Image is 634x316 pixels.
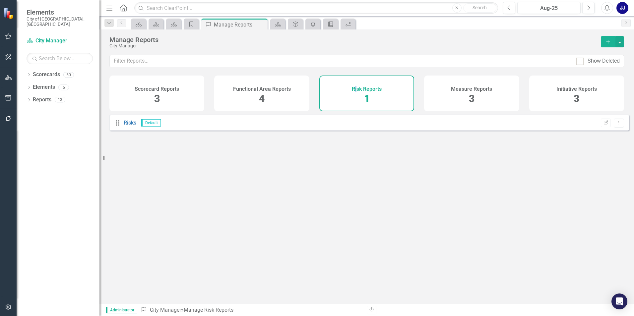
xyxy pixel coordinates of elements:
[33,96,51,104] a: Reports
[33,83,55,91] a: Elements
[154,93,160,104] span: 3
[469,93,475,104] span: 3
[233,86,291,92] h4: Functional Area Reports
[364,93,370,104] span: 1
[109,36,594,43] div: Manage Reports
[33,71,60,79] a: Scorecards
[141,306,362,314] div: » Manage Risk Reports
[520,4,578,12] div: Aug-25
[473,5,487,10] span: Search
[616,2,628,14] button: JJ
[588,57,620,65] div: Show Deleted
[27,16,93,27] small: City of [GEOGRAPHIC_DATA], [GEOGRAPHIC_DATA]
[58,84,69,90] div: 5
[55,97,65,103] div: 13
[27,53,93,64] input: Search Below...
[574,93,579,104] span: 3
[214,21,266,29] div: Manage Reports
[451,86,492,92] h4: Measure Reports
[352,86,382,92] h4: Risk Reports
[259,93,265,104] span: 4
[27,37,93,45] a: City Manager
[141,119,161,127] span: Default
[134,2,498,14] input: Search ClearPoint...
[517,2,581,14] button: Aug-25
[63,72,74,78] div: 50
[556,86,597,92] h4: Initiative Reports
[150,307,181,313] a: City Manager
[135,86,179,92] h4: Scorecard Reports
[124,120,136,126] a: Risks
[611,293,627,309] div: Open Intercom Messenger
[109,55,572,67] input: Filter Reports...
[109,43,594,48] div: City Manager
[3,8,15,19] img: ClearPoint Strategy
[27,8,93,16] span: Elements
[463,3,496,13] button: Search
[106,307,137,313] span: Administrator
